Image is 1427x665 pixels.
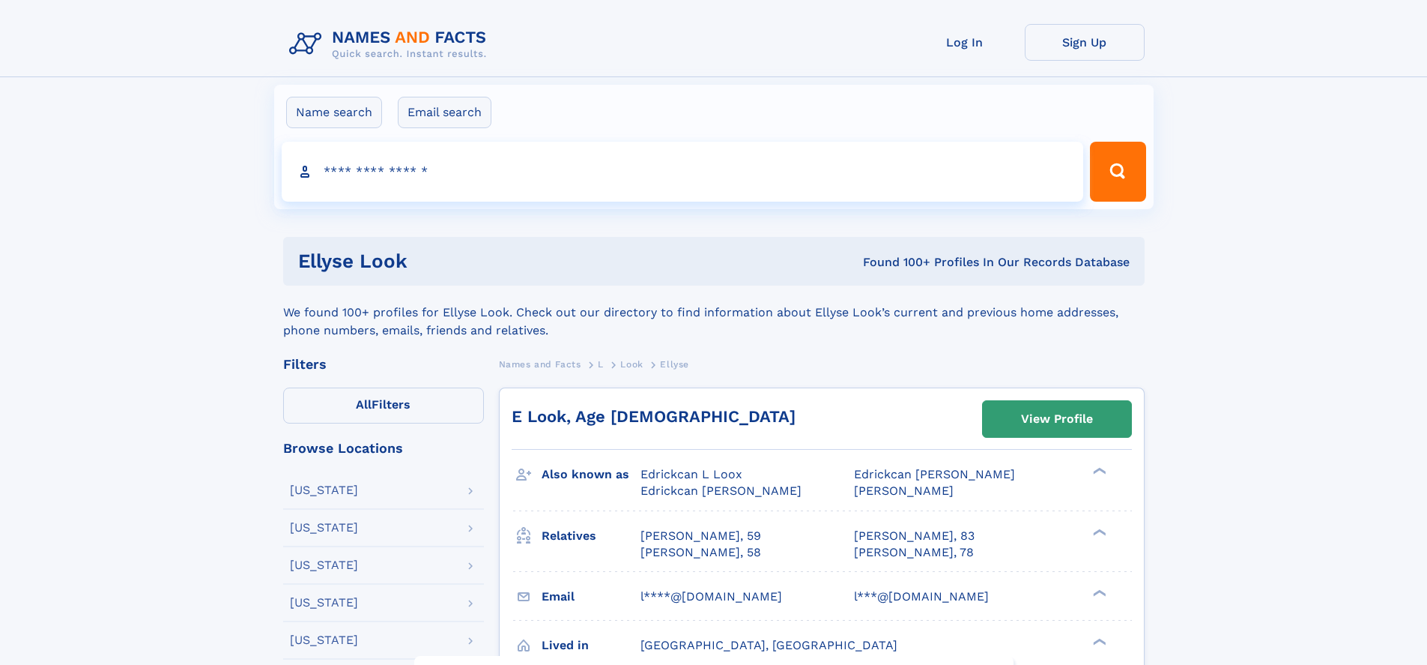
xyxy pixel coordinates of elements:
[598,359,604,370] span: L
[854,544,974,561] a: [PERSON_NAME], 78
[290,522,358,534] div: [US_STATE]
[854,467,1015,481] span: Edrickcan [PERSON_NAME]
[542,523,640,549] h3: Relatives
[640,544,761,561] a: [PERSON_NAME], 58
[1090,142,1145,202] button: Search Button
[1089,466,1107,476] div: ❯
[620,359,643,370] span: Look
[542,462,640,487] h3: Also known as
[854,528,975,544] a: [PERSON_NAME], 83
[640,638,897,652] span: [GEOGRAPHIC_DATA], [GEOGRAPHIC_DATA]
[1089,527,1107,537] div: ❯
[398,97,491,128] label: Email search
[640,528,761,544] a: [PERSON_NAME], 59
[598,355,604,373] a: L
[282,142,1084,202] input: search input
[1021,402,1093,436] div: View Profile
[286,97,382,128] label: Name search
[640,484,802,498] span: Edrickcan [PERSON_NAME]
[499,355,581,373] a: Names and Facts
[660,359,689,370] span: Ellyse
[283,24,499,64] img: Logo Names and Facts
[356,397,372,412] span: All
[290,597,358,609] div: [US_STATE]
[1025,24,1145,61] a: Sign Up
[1089,637,1107,646] div: ❯
[854,589,989,604] span: l***@[DOMAIN_NAME]
[298,252,635,271] h1: Ellyse Look
[283,286,1145,340] div: We found 100+ profiles for Ellyse Look. Check out our directory to find information about Ellyse ...
[635,254,1130,271] div: Found 100+ Profiles In Our Records Database
[854,484,954,498] span: [PERSON_NAME]
[283,442,484,455] div: Browse Locations
[905,24,1025,61] a: Log In
[290,634,358,646] div: [US_STATE]
[290,484,358,496] div: [US_STATE]
[290,559,358,571] div: [US_STATE]
[983,401,1131,437] a: View Profile
[283,358,484,371] div: Filters
[542,584,640,610] h3: Email
[1089,588,1107,598] div: ❯
[512,407,796,426] a: E Look, Age [DEMOGRAPHIC_DATA]
[620,355,643,373] a: Look
[542,633,640,658] h3: Lived in
[283,388,484,424] label: Filters
[640,467,742,481] span: Edrickcan L Loox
